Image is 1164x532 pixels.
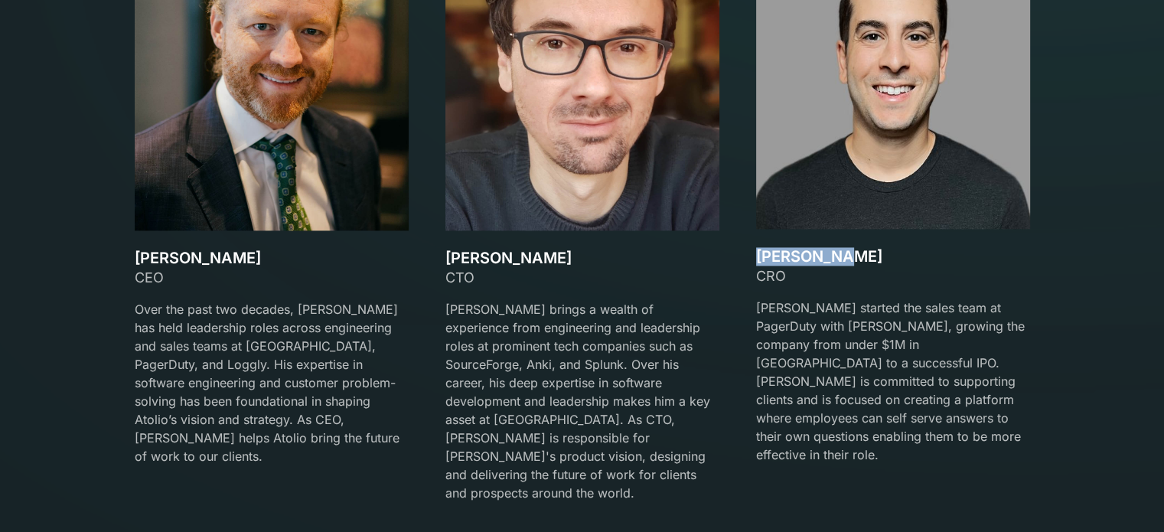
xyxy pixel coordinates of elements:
p: [PERSON_NAME] brings a wealth of experience from engineering and leadership roles at prominent te... [445,300,719,502]
p: Over the past two decades, [PERSON_NAME] has held leadership roles across engineering and sales t... [135,300,409,465]
div: CEO [135,267,409,288]
div: CRO [756,266,1030,286]
h3: [PERSON_NAME] [135,249,409,267]
h3: [PERSON_NAME] [756,247,1030,266]
div: CTO [445,267,719,288]
iframe: Chat Widget [1087,459,1164,532]
h3: [PERSON_NAME] [445,249,719,267]
p: [PERSON_NAME] started the sales team at PagerDuty with [PERSON_NAME], growing the company from un... [756,299,1030,464]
